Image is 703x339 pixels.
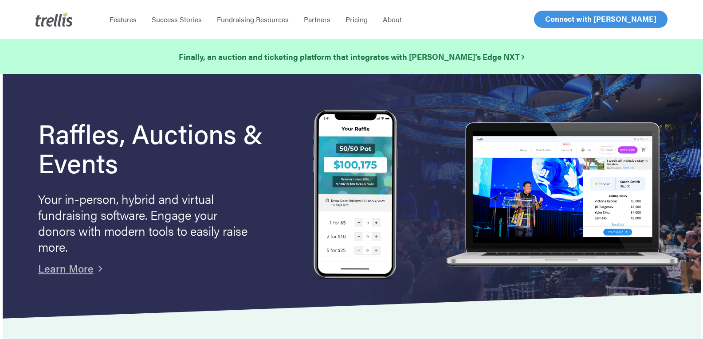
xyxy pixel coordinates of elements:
[38,191,251,254] p: Your in-person, hybrid and virtual fundraising software. Engage your donors with modern tools to ...
[313,109,397,281] img: Trellis Raffles, Auctions and Event Fundraising
[35,12,73,27] img: Trellis
[110,14,137,24] span: Features
[383,14,402,24] span: About
[38,118,285,177] h1: Raffles, Auctions & Events
[179,51,524,62] strong: Finally, an auction and ticketing platform that integrates with [PERSON_NAME]’s Edge NXT
[217,14,289,24] span: Fundraising Resources
[304,14,330,24] span: Partners
[38,261,94,276] a: Learn More
[545,13,656,24] span: Connect with [PERSON_NAME]
[152,14,202,24] span: Success Stories
[338,15,375,24] a: Pricing
[179,51,524,63] a: Finally, an auction and ticketing platform that integrates with [PERSON_NAME]’s Edge NXT
[375,15,409,24] a: About
[296,15,338,24] a: Partners
[144,15,209,24] a: Success Stories
[102,15,144,24] a: Features
[441,122,683,268] img: rafflelaptop_mac_optim.png
[346,14,368,24] span: Pricing
[534,11,668,28] a: Connect with [PERSON_NAME]
[209,15,296,24] a: Fundraising Resources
